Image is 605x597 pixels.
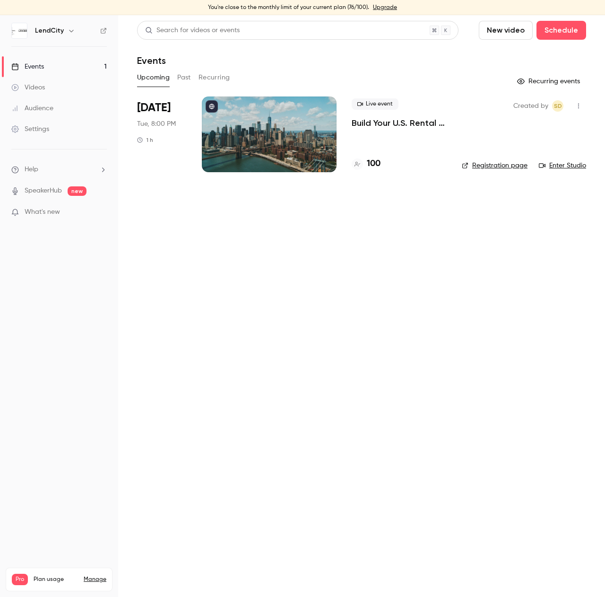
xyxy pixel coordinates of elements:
[137,136,153,144] div: 1 h
[68,186,86,196] span: new
[479,21,533,40] button: New video
[513,74,586,89] button: Recurring events
[177,70,191,85] button: Past
[34,576,78,583] span: Plan usage
[25,186,62,196] a: SpeakerHub
[137,55,166,66] h1: Events
[367,158,380,170] h4: 100
[373,4,397,11] a: Upgrade
[11,62,44,71] div: Events
[536,21,586,40] button: Schedule
[11,165,107,175] li: help-dropdown-opener
[145,26,240,35] div: Search for videos or events
[25,165,38,175] span: Help
[462,161,527,170] a: Registration page
[539,161,586,170] a: Enter Studio
[552,100,563,112] span: Scott Dillingham
[11,104,53,113] div: Audience
[12,574,28,585] span: Pro
[352,98,398,110] span: Live event
[352,158,380,170] a: 100
[137,100,171,115] span: [DATE]
[554,100,562,112] span: SD
[137,97,187,172] div: Oct 7 Tue, 8:00 PM (America/Toronto)
[352,117,447,129] a: Build Your U.S. Rental Empire from [GEOGRAPHIC_DATA]: No Headaches, Step-by-Step
[84,576,106,583] a: Manage
[25,207,60,217] span: What's new
[11,124,49,134] div: Settings
[11,83,45,92] div: Videos
[35,26,64,35] h6: LendCity
[513,100,548,112] span: Created by
[137,119,176,129] span: Tue, 8:00 PM
[199,70,230,85] button: Recurring
[12,23,27,38] img: LendCity
[137,70,170,85] button: Upcoming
